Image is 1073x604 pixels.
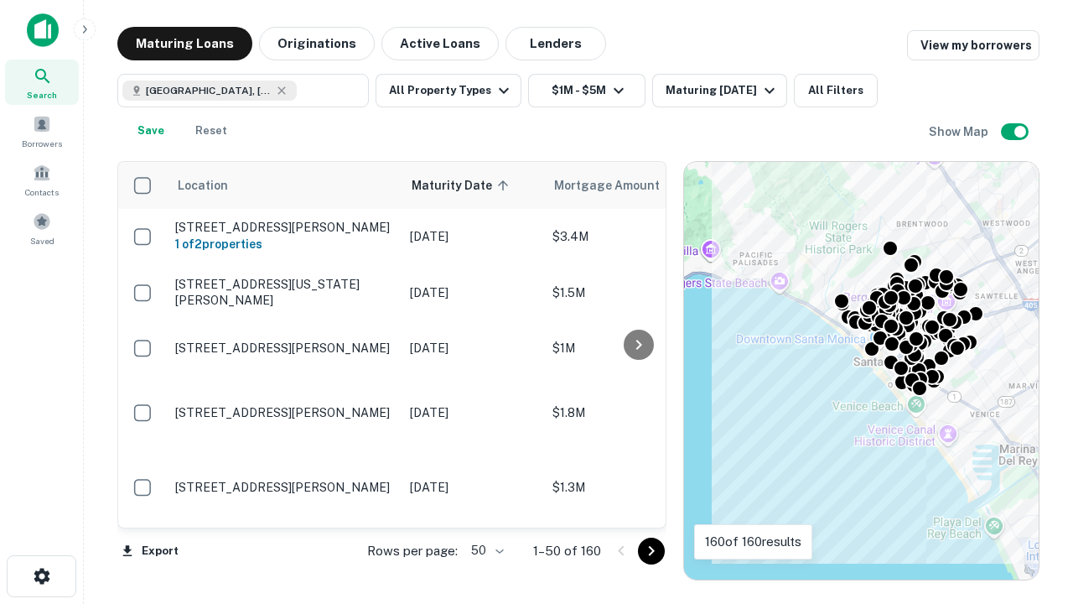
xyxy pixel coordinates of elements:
h6: 1 of 2 properties [175,235,393,253]
a: Contacts [5,157,79,202]
p: $1.8M [552,404,720,422]
p: [DATE] [410,284,536,302]
button: Maturing Loans [117,27,252,60]
span: Search [27,88,57,102]
p: $1.5M [552,284,720,302]
p: [DATE] [410,339,536,357]
span: Maturity Date [412,175,514,195]
h6: Show Map [929,122,991,141]
span: Location [177,175,228,195]
button: Save your search to get updates of matches that match your search criteria. [124,114,178,148]
p: [DATE] [410,478,536,497]
a: View my borrowers [907,30,1039,60]
div: 0 0 [684,162,1039,580]
div: Maturing [DATE] [666,81,780,101]
p: [STREET_ADDRESS][US_STATE][PERSON_NAME] [175,277,393,307]
p: $1.3M [552,478,720,497]
span: Contacts [25,185,59,199]
p: $3.4M [552,227,720,246]
p: Rows per page: [367,541,458,561]
button: Originations [259,27,375,60]
th: Maturity Date [402,162,544,209]
p: 1–50 of 160 [533,541,601,561]
span: Saved [30,234,54,247]
p: [DATE] [410,227,536,246]
p: [STREET_ADDRESS][PERSON_NAME] [175,220,393,235]
a: Search [5,60,79,105]
button: $1M - $5M [528,74,645,107]
th: Mortgage Amount [544,162,728,209]
p: [STREET_ADDRESS][PERSON_NAME] [175,405,393,420]
button: All Filters [794,74,878,107]
span: Borrowers [22,137,62,150]
img: capitalize-icon.png [27,13,59,47]
button: Export [117,539,183,564]
p: [DATE] [410,404,536,422]
p: [STREET_ADDRESS][PERSON_NAME] [175,341,393,356]
button: All Property Types [376,74,521,107]
a: Saved [5,206,79,251]
button: Go to next page [638,538,665,565]
button: Active Loans [381,27,499,60]
button: Reset [184,114,238,148]
button: Lenders [505,27,606,60]
th: Location [167,162,402,209]
div: 50 [464,539,506,563]
p: [STREET_ADDRESS][PERSON_NAME] [175,480,393,495]
button: Maturing [DATE] [652,74,787,107]
p: 160 of 160 results [705,532,801,552]
iframe: Chat Widget [989,470,1073,550]
span: [GEOGRAPHIC_DATA], [GEOGRAPHIC_DATA], [GEOGRAPHIC_DATA] [146,83,272,98]
p: $1M [552,339,720,357]
span: Mortgage Amount [554,175,682,195]
a: Borrowers [5,108,79,154]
